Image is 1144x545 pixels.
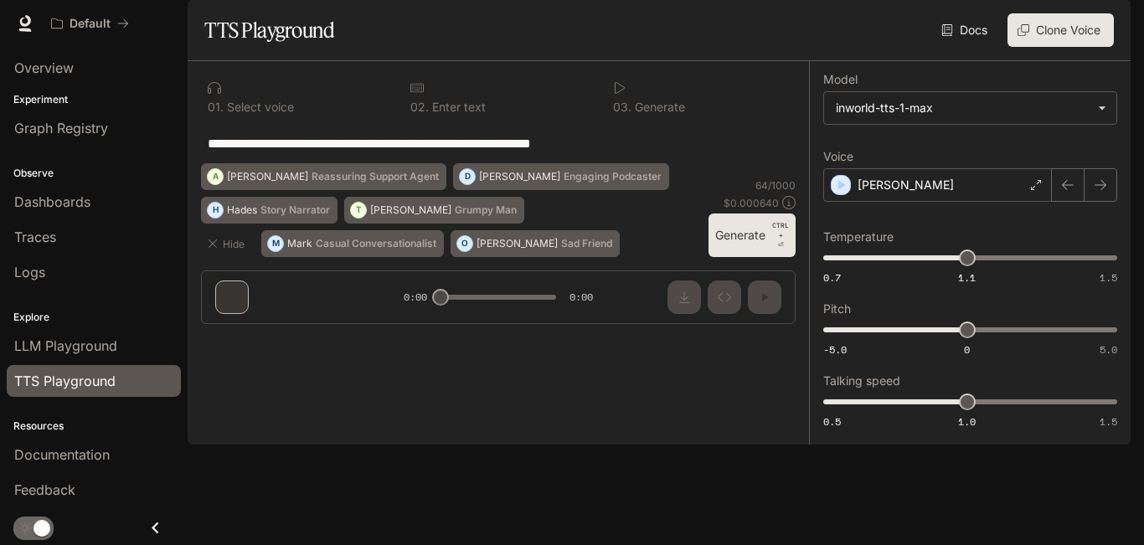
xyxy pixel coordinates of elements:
[1100,270,1117,285] span: 1.5
[312,172,439,182] p: Reassuring Support Agent
[1100,414,1117,429] span: 1.5
[224,101,294,113] p: Select voice
[477,239,558,249] p: [PERSON_NAME]
[201,230,255,257] button: Hide
[208,101,224,113] p: 0 1 .
[561,239,612,249] p: Sad Friend
[823,375,900,387] p: Talking speed
[823,231,894,243] p: Temperature
[964,342,970,357] span: 0
[455,205,517,215] p: Grumpy Man
[344,197,524,224] button: T[PERSON_NAME]Grumpy Man
[316,239,436,249] p: Casual Conversationalist
[227,172,308,182] p: [PERSON_NAME]
[457,230,472,257] div: O
[823,342,847,357] span: -5.0
[479,172,560,182] p: [PERSON_NAME]
[772,220,789,240] p: CTRL +
[261,230,444,257] button: MMarkCasual Conversationalist
[823,151,853,162] p: Voice
[836,100,1090,116] div: inworld-tts-1-max
[772,220,789,250] p: ⏎
[613,101,631,113] p: 0 3 .
[823,270,841,285] span: 0.7
[44,7,137,40] button: All workspaces
[823,414,841,429] span: 0.5
[201,197,338,224] button: HHadesStory Narrator
[460,163,475,190] div: D
[370,205,451,215] p: [PERSON_NAME]
[204,13,334,47] h1: TTS Playground
[227,205,257,215] p: Hades
[351,197,366,224] div: T
[1007,13,1114,47] button: Clone Voice
[70,17,111,31] p: Default
[938,13,994,47] a: Docs
[201,163,446,190] button: A[PERSON_NAME]Reassuring Support Agent
[958,270,976,285] span: 1.1
[823,74,858,85] p: Model
[858,177,954,193] p: [PERSON_NAME]
[823,303,851,315] p: Pitch
[451,230,620,257] button: O[PERSON_NAME]Sad Friend
[709,213,796,257] button: GenerateCTRL +⏎
[824,92,1116,124] div: inworld-tts-1-max
[208,197,223,224] div: H
[287,239,312,249] p: Mark
[429,101,486,113] p: Enter text
[958,414,976,429] span: 1.0
[564,172,662,182] p: Engaging Podcaster
[724,196,779,210] p: $ 0.000640
[410,101,429,113] p: 0 2 .
[453,163,669,190] button: D[PERSON_NAME]Engaging Podcaster
[755,178,796,193] p: 64 / 1000
[268,230,283,257] div: M
[631,101,685,113] p: Generate
[208,163,223,190] div: A
[260,205,330,215] p: Story Narrator
[1100,342,1117,357] span: 5.0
